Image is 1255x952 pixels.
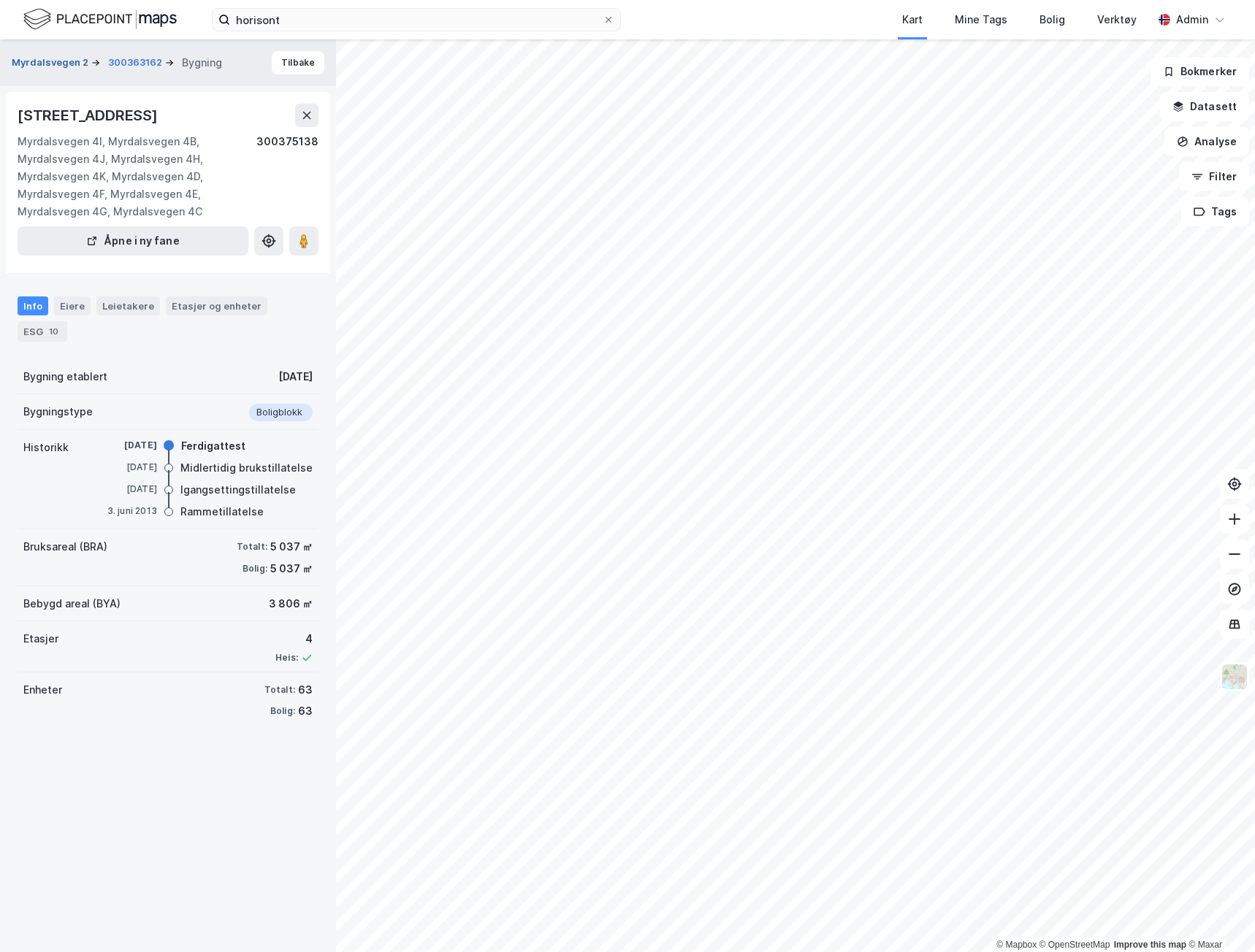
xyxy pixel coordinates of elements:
[1164,127,1249,156] button: Analyse
[18,133,256,220] div: Myrdalsvegen 4I, Myrdalsvegen 4B, Myrdalsvegen 4J, Myrdalsvegen 4H, Myrdalsvegen 4K, Myrdalsvegen...
[172,299,262,312] div: Etasjer og enheter
[99,439,157,452] div: [DATE]
[1160,92,1249,121] button: Datasett
[278,368,313,385] div: [DATE]
[180,459,313,477] div: Midlertidig brukstillatelse
[1221,663,1248,691] img: Z
[23,595,121,613] div: Bebygd areal (BYA)
[23,439,69,456] div: Historikk
[996,940,1037,950] a: Mapbox
[181,437,245,455] div: Ferdigattest
[1040,940,1110,950] a: OpenStreetMap
[270,705,295,717] div: Bolig:
[18,321,67,342] div: ESG
[99,504,157,518] div: 3. juni 2013
[46,324,61,339] div: 10
[18,296,48,315] div: Info
[269,595,313,613] div: 3 806 ㎡
[108,55,165,70] button: 300363162
[23,403,93,421] div: Bygningstype
[99,483,157,496] div: [DATE]
[99,461,157,474] div: [DATE]
[256,133,318,220] div: 300375138
[180,503,264,521] div: Rammetillatelse
[275,652,298,664] div: Heis:
[180,481,296,499] div: Igangsettingstillatelse
[23,368,107,385] div: Bygning etablert
[298,681,313,699] div: 63
[1097,11,1137,28] div: Verktøy
[1176,11,1208,28] div: Admin
[23,538,107,556] div: Bruksareal (BRA)
[955,11,1007,28] div: Mine Tags
[54,296,91,315] div: Eiere
[1151,57,1249,86] button: Bokmerker
[1182,882,1255,952] iframe: Chat Widget
[270,560,313,577] div: 5 037 ㎡
[1114,940,1186,950] a: Improve this map
[264,684,295,696] div: Totalt:
[272,51,324,74] button: Tilbake
[902,11,923,28] div: Kart
[270,538,313,556] div: 5 037 ㎡
[243,563,267,575] div: Bolig:
[12,55,91,70] button: Myrdalsvegen 2
[1040,11,1065,28] div: Bolig
[23,7,177,32] img: logo.f888ab2527a4732fd821a326f86c7f29.svg
[23,630,58,648] div: Etasjer
[1179,162,1249,191] button: Filter
[96,296,160,315] div: Leietakere
[18,104,161,127] div: [STREET_ADDRESS]
[23,681,62,699] div: Enheter
[1182,882,1255,952] div: Kontrollprogram for chat
[237,541,267,553] div: Totalt:
[230,9,603,31] input: Søk på adresse, matrikkel, gårdeiere, leietakere eller personer
[18,226,248,256] button: Åpne i ny fane
[1181,197,1249,226] button: Tags
[182,54,222,72] div: Bygning
[298,702,313,720] div: 63
[275,630,313,648] div: 4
